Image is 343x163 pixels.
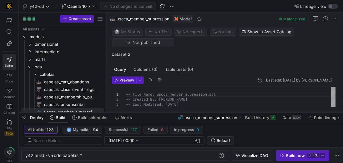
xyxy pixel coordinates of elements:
[21,101,104,108] div: Press SPACE to select this row.
[21,78,104,86] div: Press SPACE to select this row.
[119,78,134,82] span: Preview
[60,2,98,10] button: Cabela_10_7
[35,56,103,63] span: marts
[247,29,291,34] span: Show in Asset Catalog
[239,28,294,36] button: Show in Asset Catalog
[21,108,104,116] div: Press SPACE to select this row.
[35,48,103,55] span: intermediate
[44,101,97,108] span: cabelas_unsubscribe​​​​​​​​​​
[188,67,193,71] span: (0)
[179,16,192,21] span: Model
[21,55,104,63] div: Press SPACE to select this row.
[60,15,94,23] button: Create asset
[21,71,104,78] div: Press SPACE to select this row.
[3,54,16,70] a: Editor
[133,40,160,45] span: Not published
[3,1,16,12] a: https://storage.googleapis.com/y42-prod-data-exchange/images/uAsz27BndGEK0hZWDFeOjoxA7jCwgK9jE472...
[148,29,153,34] img: No tier
[21,63,104,71] div: Press SPACE to select this row.
[23,27,39,31] div: All assets
[21,48,104,55] div: Press SPACE to select this row.
[174,28,207,36] button: No experts
[114,29,119,34] img: No status
[3,70,16,86] a: Code
[21,40,104,48] div: Press SPACE to select this row.
[218,29,234,34] span: No tags
[6,3,13,9] img: https://storage.googleapis.com/y42-prod-data-exchange/images/uAsz27BndGEK0hZWDFeOjoxA7jCwgK9jE472...
[44,108,97,116] span: uscca_member_supression​​​​​​​​​​
[40,71,103,78] span: cabelas
[126,92,216,97] span: -- File Name: uscca_member_supression.sql
[21,2,51,10] button: y42-dd
[35,41,103,48] span: dimensional
[183,29,204,34] span: No expert s
[7,126,12,130] span: PRs
[283,17,305,21] span: Materialized
[112,51,340,57] p: Dataset 2
[152,67,158,71] span: (0)
[21,78,104,86] a: cabelas_cart_abandons​​​​​​​​​​
[165,67,193,71] span: Table tests
[30,4,44,9] span: y42-dd
[21,25,104,33] div: Press SPACE to select this row.
[5,79,13,83] span: Code
[21,101,104,108] a: cabelas_unsubscribe​​​​​​​​​​
[112,28,143,36] button: No statusNo Status
[112,102,119,107] div: 3
[21,86,104,93] a: cabelas_class_event_registrants​​​​​​​​​​
[112,76,136,84] button: Preview
[112,97,119,102] div: 2
[4,131,14,136] span: Beta
[3,117,16,138] a: PRsBeta
[210,28,236,36] button: No tags
[266,78,332,82] div: Last edit: [DATE] by [PERSON_NAME]
[3,86,16,101] a: Monitor
[21,86,104,93] div: Press SPACE to select this row.
[3,111,15,114] span: Catalog
[174,17,178,21] img: undefined
[21,93,104,101] a: cabelas_membership_purchase​​​​​​​​​​
[5,64,14,67] span: Editor
[126,102,179,107] span: -- Last Modified: [DATE]
[117,16,169,21] span: uscca_member_supression
[21,93,104,101] div: Press SPACE to select this row.
[114,67,126,71] span: Query
[134,67,158,71] span: Columns
[30,33,103,40] span: models
[68,17,91,21] span: Create asset
[44,86,97,93] span: cabelas_class_event_registrants​​​​​​​​​​
[112,38,174,46] button: Not published
[3,95,15,99] span: Monitor
[112,92,119,97] div: 1
[300,4,327,9] span: Lineage view
[3,101,16,117] a: Catalog
[44,78,97,86] span: cabelas_cart_abandons​​​​​​​​​​
[126,97,187,102] span: -- Created By: [PERSON_NAME]
[35,63,103,71] span: ods
[114,29,140,34] span: No Status
[145,28,172,36] button: No tierNo Tier
[67,4,91,9] span: Cabela_10_7
[44,93,97,101] span: cabelas_membership_purchase​​​​​​​​​​
[148,29,169,34] span: No Tier
[21,33,104,40] div: Press SPACE to select this row.
[21,108,104,116] a: uscca_member_supression​​​​​​​​​​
